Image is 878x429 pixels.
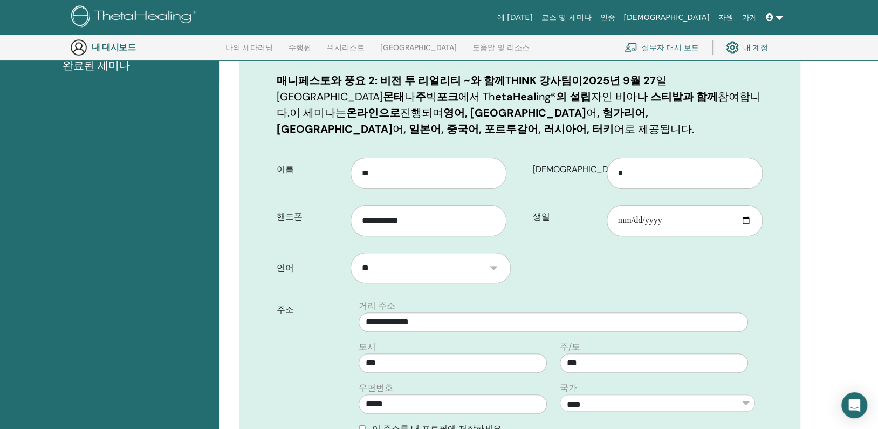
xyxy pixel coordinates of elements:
font: 주소 [277,304,294,315]
b: 의 설립 [556,90,591,104]
b: 매니페스토와 풍요 2: 비전 투 리얼리티 ~와 함께 [277,73,505,87]
font: T 일 [GEOGRAPHIC_DATA] 나 빅 에서 Th ing® 자인 비아 참여합니다. [277,73,761,120]
font: 완료된 세미나 [63,58,130,72]
a: 가게 [738,8,762,28]
a: 내 계정 [726,36,768,59]
a: 실무자 대시 보드 [625,36,699,59]
font: 가게 [742,13,757,22]
b: 온라인으로 [346,106,400,120]
font: 국가 [560,382,577,393]
a: [GEOGRAPHIC_DATA] [380,43,457,60]
font: [DEMOGRAPHIC_DATA] [533,164,626,175]
b: 영어, [GEOGRAPHIC_DATA] [443,106,586,120]
a: 수행원 [289,43,311,60]
b: 2025년 9월 27 [582,73,656,87]
b: 몬태 [383,90,404,104]
b: , 일본어, 중국어, 포르투갈어, 러시아어, 터키 [403,122,614,136]
font: 핸드폰 [277,211,303,222]
img: cog.svg [726,38,739,57]
font: 실무자 대시 보드 [642,43,699,52]
font: 코스 및 세미나 [541,13,591,22]
a: 위시리스트 [327,43,365,60]
font: 나의 세타러닝 [225,43,273,52]
font: [DEMOGRAPHIC_DATA] [623,13,709,22]
font: 도시 [359,341,376,352]
a: 인증 [595,8,619,28]
a: 도움말 및 리소스 [472,43,530,60]
b: HINK 강사팀이 [511,73,582,87]
a: 코스 및 세미나 [537,8,595,28]
font: 내 대시보드 [92,42,135,53]
font: 생일 [533,211,550,222]
a: 에 [DATE] [493,8,537,28]
font: 우편번호 [359,382,393,393]
font: 이 세미나는 진행되며 어 어 어로 제공됩니다. [277,106,694,136]
font: 이름 [277,164,294,175]
font: 내 계정 [743,43,768,52]
b: 주 [415,90,426,104]
font: 에 [DATE] [497,13,533,22]
a: 자원 [714,8,738,28]
b: 나 스티발과 함께 [637,90,718,104]
b: , 헝가리어, [GEOGRAPHIC_DATA] [277,106,648,136]
img: chalkboard-teacher.svg [625,43,637,52]
font: 인증 [600,13,615,22]
b: etaHeal [495,90,536,104]
font: 자원 [718,13,733,22]
font: 주/도 [560,341,580,352]
b: 포크 [437,90,458,104]
font: 거리 주소 [359,300,395,311]
img: generic-user-icon.jpg [70,39,87,56]
font: 언어 [277,262,294,274]
a: 나의 세타러닝 [225,43,273,60]
img: logo.png [71,5,200,30]
div: Open Intercom Messenger [841,392,867,418]
a: [DEMOGRAPHIC_DATA] [619,8,714,28]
